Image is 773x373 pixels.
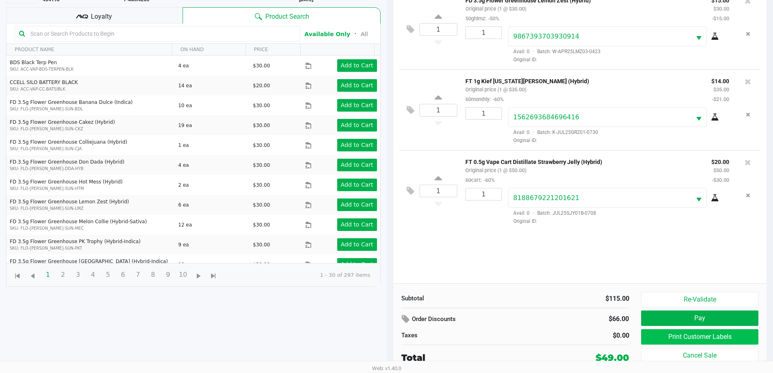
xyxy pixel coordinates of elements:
small: $30.00 [713,6,729,12]
span: · [530,129,537,135]
span: Go to the last page [206,267,221,282]
span: Go to the previous page [28,271,38,281]
app-button-loader: Add to Cart [341,201,373,208]
td: FD 3.5g Flower Greenhouse Banana Dulce (Indica) [6,95,174,115]
app-button-loader: Add to Cart [341,181,373,188]
span: -50% [486,15,499,22]
small: Original price (1 @ $30.00) [465,6,526,12]
p: SKU: FLO-[PERSON_NAME]-DDA-HYB [10,166,171,172]
p: SKU: FLO-[PERSON_NAME]-SUN-HTM [10,185,171,192]
button: Add to Cart [337,198,377,211]
span: $30.00 [253,222,270,228]
p: SKU: ACC-VAP-BDS-TERPEN-BLK [10,66,171,72]
button: Remove the package from the orderLine [743,26,754,41]
span: Web: v1.40.0 [372,365,401,371]
small: 50ghlmz: [465,15,499,22]
button: All [361,30,368,39]
td: FD 3.5g Flower Greenhouse Don Dada (Hybrid) [6,155,174,175]
span: Go to the next page [191,267,206,282]
span: · [530,49,537,54]
td: 18 ea [174,254,249,274]
button: Re-Validate [641,292,758,307]
app-button-loader: Add to Cart [341,102,373,108]
button: Cancel Sale [641,348,758,363]
span: Original ID: [508,137,729,144]
span: Go to the first page [10,267,25,282]
small: -$21.00 [712,96,729,102]
p: $20.00 [711,157,729,165]
td: 19 ea [174,115,249,135]
td: 10 ea [174,95,249,115]
td: CCELL SILO BATTERY BLACK [6,75,174,95]
app-button-loader: Add to Cart [341,62,373,69]
td: 6 ea [174,195,249,215]
span: 8188679221201621 [513,194,579,202]
span: Go to the first page [13,271,23,281]
span: -60% [491,96,504,102]
input: Scan or Search Products to Begin [27,28,296,40]
app-button-loader: Add to Cart [341,122,373,128]
span: · [530,210,537,216]
span: $30.00 [253,162,270,168]
button: Add to Cart [337,238,377,251]
button: Add to Cart [337,59,377,72]
span: $30.00 [253,182,270,188]
small: Original price (1 @ $35.00) [465,86,526,93]
span: Product Search [265,12,309,22]
div: Taxes [401,331,509,340]
button: Remove the package from the orderLine [743,107,754,122]
span: $20.00 [253,83,270,88]
app-button-loader: Add to Cart [341,142,373,148]
kendo-pager-info: 1 - 30 of 297 items [228,271,370,279]
button: Add to Cart [337,119,377,132]
div: $49.00 [596,351,629,364]
small: 60cart: [465,177,495,183]
button: Add to Cart [337,258,377,271]
p: $14.00 [711,76,729,84]
td: 9 ea [174,235,249,254]
small: Original price (1 @ $50.00) [465,167,526,173]
td: 4 ea [174,56,249,75]
div: Total [401,351,545,364]
span: -60% [482,177,495,183]
button: Select [691,108,706,127]
p: SKU: FLO-[PERSON_NAME]-SUN-BDL [10,106,171,112]
p: FT 0.5g Vape Cart Distillate Strawberry Jelly (Hybrid) [465,157,699,165]
td: FD 3.5g Flower Greenhouse Melon Collie (Hybrid-Sativa) [6,215,174,235]
div: $66.00 [561,312,629,326]
span: Original ID: [508,218,729,225]
td: FD 3.5g Flower Greenhouse Lemon Zest (Hybrid) [6,195,174,215]
span: Page 5 [100,267,116,282]
small: -$30.00 [712,177,729,183]
span: Page 10 [175,267,191,282]
div: Data table [6,44,380,263]
button: Select [691,27,706,46]
button: Print Customer Labels [641,329,758,345]
td: BDS Black Terp Pen [6,56,174,75]
span: Page 9 [160,267,176,282]
td: 4 ea [174,155,249,175]
td: FD 3.5g Flower Greenhouse [GEOGRAPHIC_DATA] (Hybrid-Indica) [6,254,174,274]
span: Go to the last page [209,271,219,281]
span: Avail: 0 Batch: JUL25SJY01B-0708 [508,210,596,216]
span: Page 1 [40,267,56,282]
button: Add to Cart [337,179,377,191]
small: $35.00 [713,86,729,93]
div: Subtotal [401,294,509,303]
span: Avail: 0 Batch: K-JUL25GRZ01-0730 [508,129,598,135]
button: Add to Cart [337,79,377,92]
th: PRODUCT NAME [6,44,172,56]
button: Add to Cart [337,218,377,231]
td: 1 ea [174,135,249,155]
p: SKU: FLO-[PERSON_NAME]-SUN-LMZ [10,205,171,211]
span: Avail: 0 Batch: W-APR25LMZ03-0423 [508,49,601,54]
span: Page 3 [70,267,86,282]
span: Page 4 [85,267,101,282]
td: FD 3.5g Flower Greenhouse PK Trophy (Hybrid-Indica) [6,235,174,254]
td: FD 3.5g Flower Greenhouse Hot Mess (Hybrid) [6,175,174,195]
p: SKU: ACC-VAP-CC-BATSIBLK [10,86,171,92]
div: $115.00 [521,294,629,304]
span: $30.00 [253,63,270,69]
small: -$15.00 [712,15,729,22]
span: $30.00 [253,142,270,148]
